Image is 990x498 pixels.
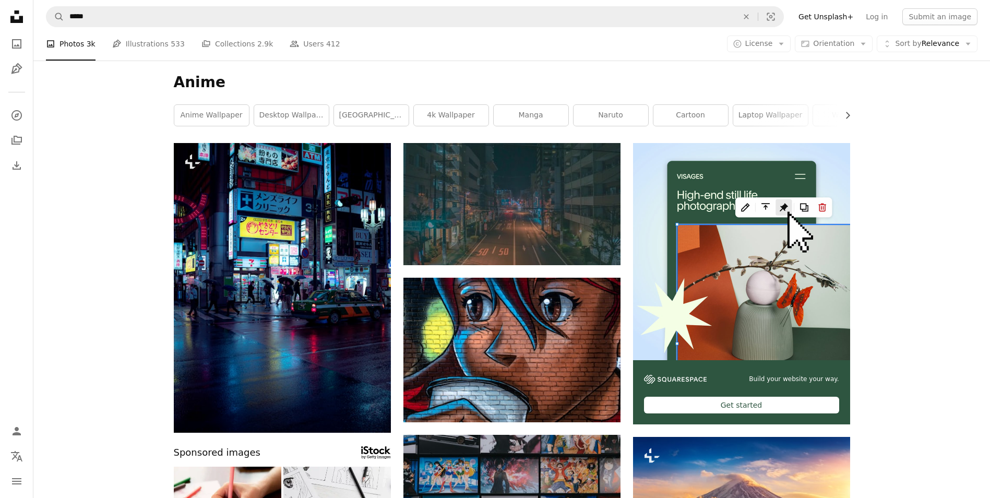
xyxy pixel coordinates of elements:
a: manga [494,105,568,126]
a: naruto [574,105,648,126]
a: laptop wallpaper [733,105,808,126]
img: aerial view photography of road between highrise building [403,143,621,265]
a: Get Unsplash+ [792,8,860,25]
a: Collections [6,130,27,151]
button: Language [6,446,27,467]
span: Orientation [813,39,854,48]
a: Illustrations [6,58,27,79]
a: Photos [6,33,27,54]
img: file-1606177908946-d1eed1cbe4f5image [644,375,707,384]
a: Explore [6,105,27,126]
span: License [745,39,773,48]
a: desktop wallpaper [254,105,329,126]
img: a busy city street at night with neon signs [174,143,391,433]
a: wallpaper [813,105,888,126]
a: cartoon [653,105,728,126]
img: file-1723602894256-972c108553a7image [633,143,850,360]
a: Collections 2.9k [201,27,273,61]
img: red blue and yellow abstract painting [403,278,621,422]
a: Illustrations 533 [112,27,185,61]
span: Sort by [895,39,921,48]
h1: Anime [174,73,850,92]
a: a busy city street at night with neon signs [174,283,391,292]
span: Build your website your way. [749,375,839,384]
button: Menu [6,471,27,492]
div: Get started [644,397,839,413]
span: Relevance [895,39,959,49]
button: Search Unsplash [46,7,64,27]
a: anime wallpaper [174,105,249,126]
button: License [727,35,791,52]
button: Visual search [758,7,783,27]
span: 412 [326,38,340,50]
a: aerial view photography of road between highrise building [403,199,621,208]
button: Orientation [795,35,873,52]
a: 4k wallpaper [414,105,488,126]
button: Submit an image [902,8,977,25]
span: 533 [171,38,185,50]
a: Users 412 [290,27,340,61]
form: Find visuals sitewide [46,6,784,27]
button: Clear [735,7,758,27]
span: 2.9k [257,38,273,50]
a: Build your website your way.Get started [633,143,850,424]
a: Download History [6,155,27,176]
span: Sponsored images [174,445,260,460]
a: Log in / Sign up [6,421,27,442]
a: [GEOGRAPHIC_DATA] [334,105,409,126]
button: Sort byRelevance [877,35,977,52]
a: Log in [860,8,894,25]
button: scroll list to the right [838,105,850,126]
a: red blue and yellow abstract painting [403,345,621,354]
